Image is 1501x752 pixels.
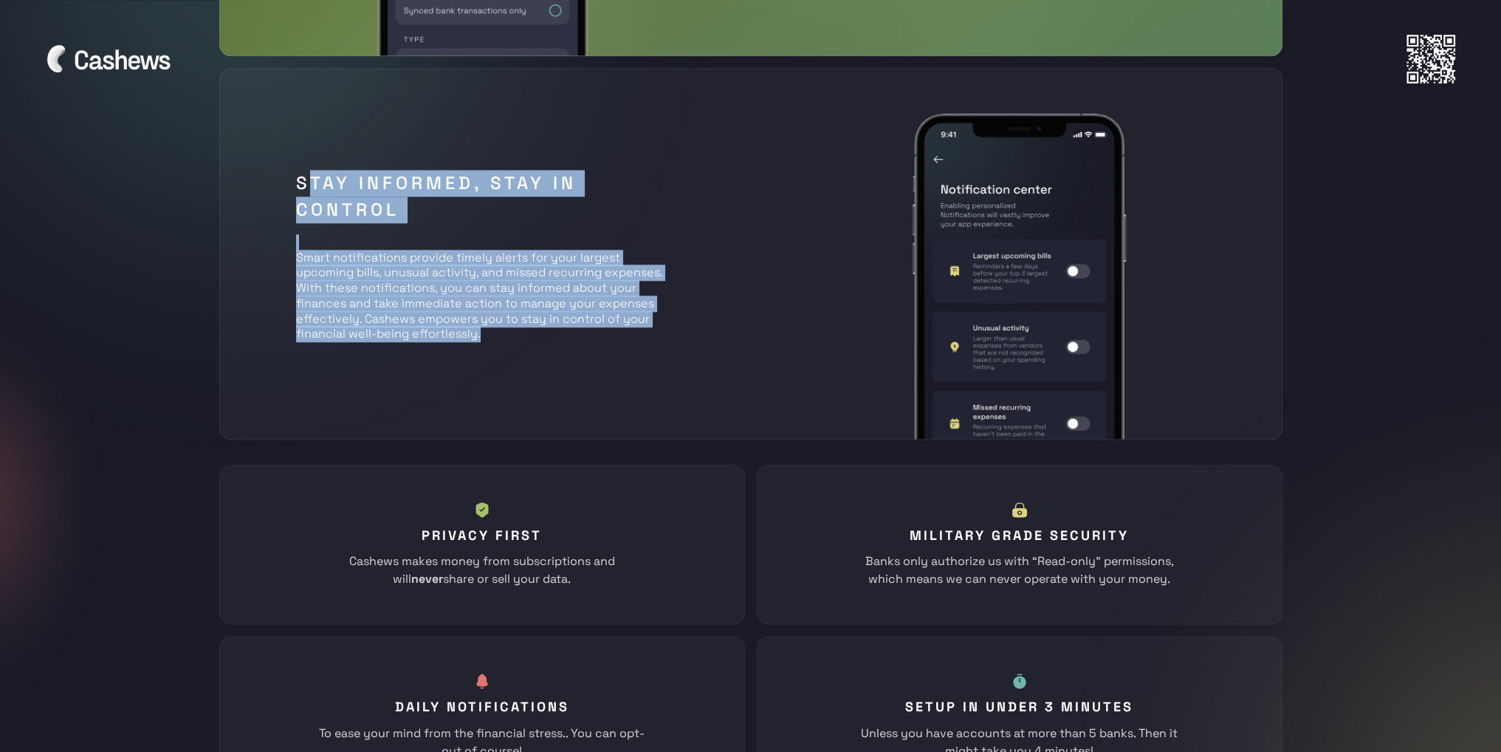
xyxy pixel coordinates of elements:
[395,696,569,718] div: DAILY NOTIFICATIONS
[910,524,1129,547] div: MILITARY GRADE SECURITY
[296,170,668,223] h2: Stay Informed, Stay in Control
[315,553,650,588] div: Cashews makes money from subscriptions and will share or sell your data.
[852,553,1187,588] div: Banks only authorize us with “Read-only” permissions, which means we can never operate with your ...
[905,696,1133,718] div: SETUP IN UNDER 3 MINUTES
[411,571,443,587] strong: never
[422,524,542,547] div: PRIVACY FIRST
[296,235,668,343] p: Smart notifications provide timely alerts for your largest upcoming bills, unusual activity, and ...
